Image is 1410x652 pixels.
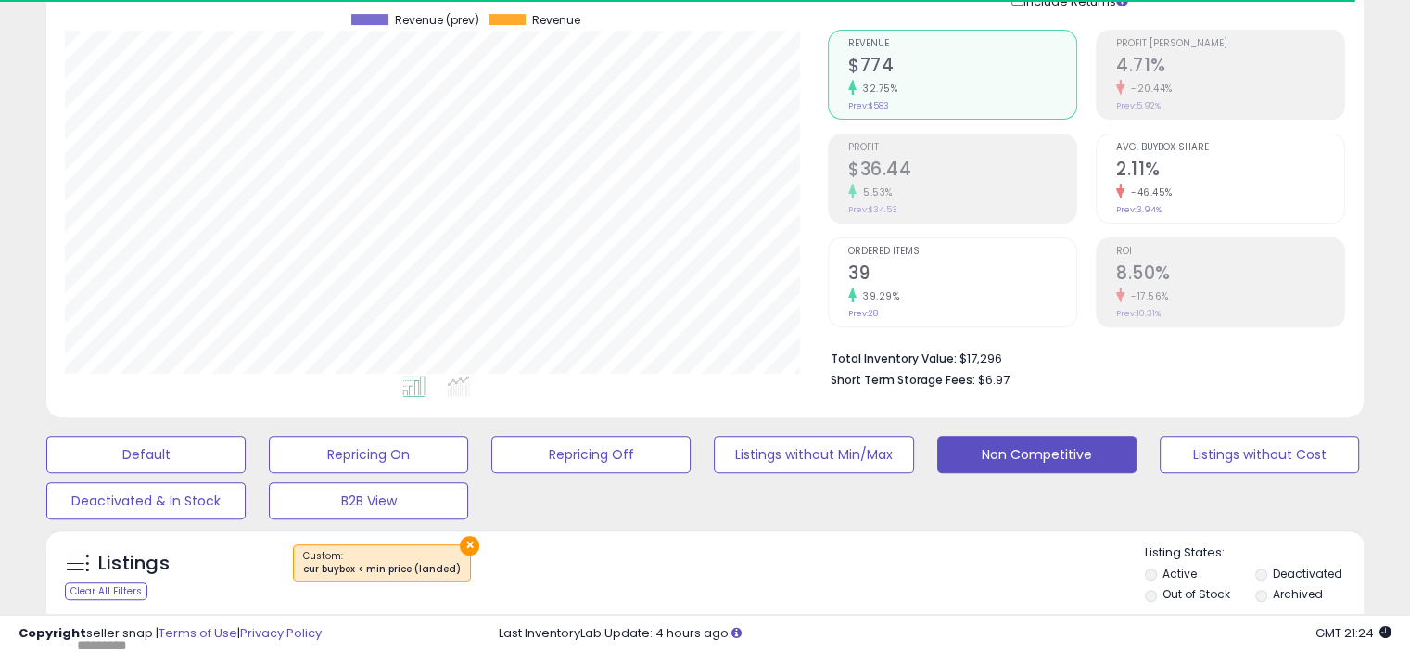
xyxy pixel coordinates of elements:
span: Revenue [848,39,1076,49]
h2: 39 [848,262,1076,288]
small: -46.45% [1124,185,1173,199]
button: Listings without Min/Max [714,436,913,473]
span: Custom: [303,549,461,577]
label: Active [1162,566,1197,582]
span: Ordered Items [848,247,1076,257]
label: Deactivated [1272,566,1341,582]
button: Repricing Off [491,436,691,473]
span: Revenue (prev) [395,14,479,27]
span: $6.97 [978,371,1010,389]
b: Short Term Storage Fees: [831,372,975,388]
span: Profit [PERSON_NAME] [1116,39,1344,49]
a: Privacy Policy [240,624,322,642]
small: Prev: $34.53 [848,204,897,215]
span: Revenue [532,14,580,27]
button: B2B View [269,482,468,519]
button: Deactivated & In Stock [46,482,246,519]
p: Listing States: [1145,544,1364,562]
span: 2025-09-12 21:24 GMT [1315,624,1391,642]
a: Terms of Use [159,624,237,642]
small: 32.75% [857,82,897,96]
strong: Copyright [19,624,86,642]
small: Prev: 3.94% [1116,204,1162,215]
small: 39.29% [857,289,899,303]
h2: $774 [848,55,1076,80]
div: Last InventoryLab Update: 4 hours ago. [499,625,1391,643]
div: Clear All Filters [65,582,147,600]
h5: Listings [98,551,170,577]
button: Repricing On [269,436,468,473]
small: Prev: $583 [848,100,889,111]
b: Total Inventory Value: [831,351,957,366]
small: Prev: 10.31% [1116,308,1161,319]
label: Archived [1272,586,1322,602]
small: Prev: 5.92% [1116,100,1161,111]
label: Out of Stock [1162,586,1230,602]
small: -17.56% [1124,289,1169,303]
button: Non Competitive [937,436,1137,473]
span: Avg. Buybox Share [1116,143,1344,153]
small: 5.53% [857,185,893,199]
li: $17,296 [831,346,1331,368]
small: -20.44% [1124,82,1173,96]
div: cur buybox < min price (landed) [303,563,461,576]
h2: $36.44 [848,159,1076,184]
span: ROI [1116,247,1344,257]
h2: 4.71% [1116,55,1344,80]
button: Listings without Cost [1160,436,1359,473]
button: × [460,536,479,556]
button: Default [46,436,246,473]
h2: 2.11% [1116,159,1344,184]
h2: 8.50% [1116,262,1344,288]
div: seller snap | | [19,625,322,643]
span: Profit [848,143,1076,153]
small: Prev: 28 [848,308,878,319]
